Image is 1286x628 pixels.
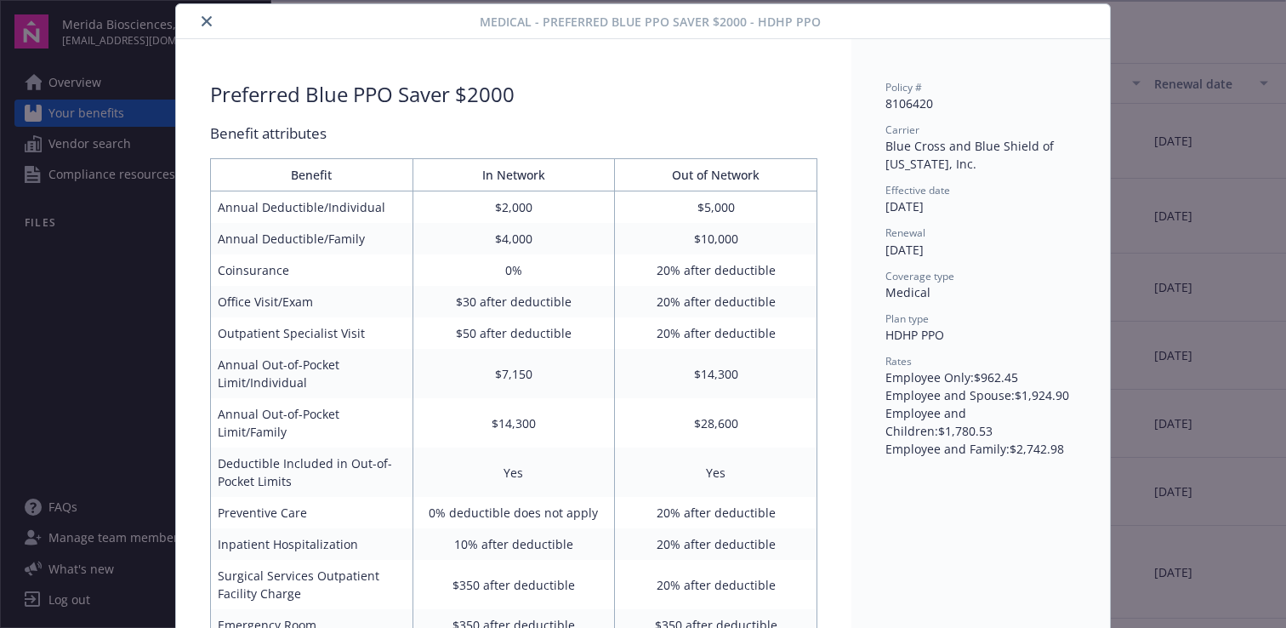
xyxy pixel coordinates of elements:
[885,269,954,283] span: Coverage type
[211,159,413,191] th: Benefit
[211,497,413,528] td: Preventive Care
[885,311,929,326] span: Plan type
[413,448,615,497] td: Yes
[413,159,615,191] th: In Network
[885,440,1076,458] div: Employee and Family : $2,742.98
[615,191,817,224] td: $5,000
[885,354,912,368] span: Rates
[480,13,821,31] span: Medical - Preferred Blue PPO Saver $2000 - HDHP PPO
[211,254,413,286] td: Coinsurance
[413,528,615,560] td: 10% after deductible
[211,317,413,349] td: Outpatient Specialist Visit
[615,560,817,609] td: 20% after deductible
[210,80,515,109] div: Preferred Blue PPO Saver $2000
[211,528,413,560] td: Inpatient Hospitalization
[211,448,413,497] td: Deductible Included in Out-of-Pocket Limits
[615,349,817,398] td: $14,300
[413,560,615,609] td: $350 after deductible
[885,197,1076,215] div: [DATE]
[413,317,615,349] td: $50 after deductible
[211,349,413,398] td: Annual Out-of-Pocket Limit/Individual
[413,254,615,286] td: 0%
[211,286,413,317] td: Office Visit/Exam
[615,286,817,317] td: 20% after deductible
[885,326,1076,344] div: HDHP PPO
[413,191,615,224] td: $2,000
[413,497,615,528] td: 0% deductible does not apply
[885,386,1076,404] div: Employee and Spouse : $1,924.90
[885,241,1076,259] div: [DATE]
[885,80,922,94] span: Policy #
[211,223,413,254] td: Annual Deductible/Family
[885,137,1076,173] div: Blue Cross and Blue Shield of [US_STATE], Inc.
[885,123,919,137] span: Carrier
[211,191,413,224] td: Annual Deductible/Individual
[196,11,217,31] button: close
[615,159,817,191] th: Out of Network
[885,226,925,240] span: Renewal
[210,123,817,145] div: Benefit attributes
[615,528,817,560] td: 20% after deductible
[413,286,615,317] td: $30 after deductible
[885,404,1076,440] div: Employee and Children : $1,780.53
[211,398,413,448] td: Annual Out-of-Pocket Limit/Family
[615,223,817,254] td: $10,000
[413,398,615,448] td: $14,300
[615,398,817,448] td: $28,600
[615,448,817,497] td: Yes
[885,283,1076,301] div: Medical
[615,497,817,528] td: 20% after deductible
[413,349,615,398] td: $7,150
[615,317,817,349] td: 20% after deductible
[413,223,615,254] td: $4,000
[615,254,817,286] td: 20% after deductible
[885,183,950,197] span: Effective date
[885,368,1076,386] div: Employee Only : $962.45
[211,560,413,609] td: Surgical Services Outpatient Facility Charge
[885,94,1076,112] div: 8106420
